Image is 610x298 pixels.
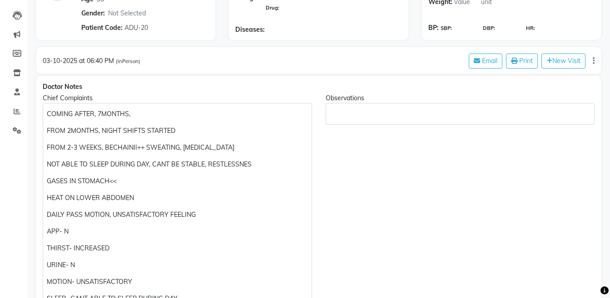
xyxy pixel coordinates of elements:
p: FROM 2-3 WEEKS, BECHAINII++ SWEATING, [MEDICAL_DATA] [47,143,307,152]
span: Diseases: [235,25,265,34]
span: (inPerson) [116,58,140,64]
p: URINE- N [47,260,307,270]
p: COMING AFTER, 7MONTHS, [47,109,307,119]
span: Print [519,57,533,65]
span: Drug: [266,5,279,11]
span: Patient Code: [81,23,123,33]
p: FROM 2MONTHS, NIGHT SHIFTS STARTED [47,126,307,136]
span: DBP: [483,24,495,32]
div: Doctor Notes [43,82,595,92]
span: SBP: [441,24,452,32]
p: DAILY PASS MOTION, UNSATISFACTORY FEELING [47,210,307,220]
span: HR: [526,24,535,32]
button: New Visit [541,54,585,68]
span: Email [482,57,497,65]
p: HEAT ON LOWER ABDOMEN [47,193,307,203]
span: at 06:40 PM [79,57,114,65]
p: MOTION- UNSATISFACTORY [47,277,307,287]
div: Observations [326,93,595,103]
span: BP: [428,23,439,33]
p: APP- N [47,227,307,236]
button: Email [469,54,502,68]
div: Chief Complaints [43,93,312,103]
p: NOT ABLE TO SLEEP DURING DAY, CANT BE STABLE, RESTLESSNES [47,160,307,169]
span: Gender: [81,9,105,18]
span: 03-10-2025 [43,57,77,65]
div: Rich Text Editor, main [326,103,595,125]
p: GASES IN STOMACH<< [47,176,307,186]
button: Print [506,54,538,68]
input: Patient Code [123,20,200,34]
p: THIRST- INCREASED [47,244,307,253]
